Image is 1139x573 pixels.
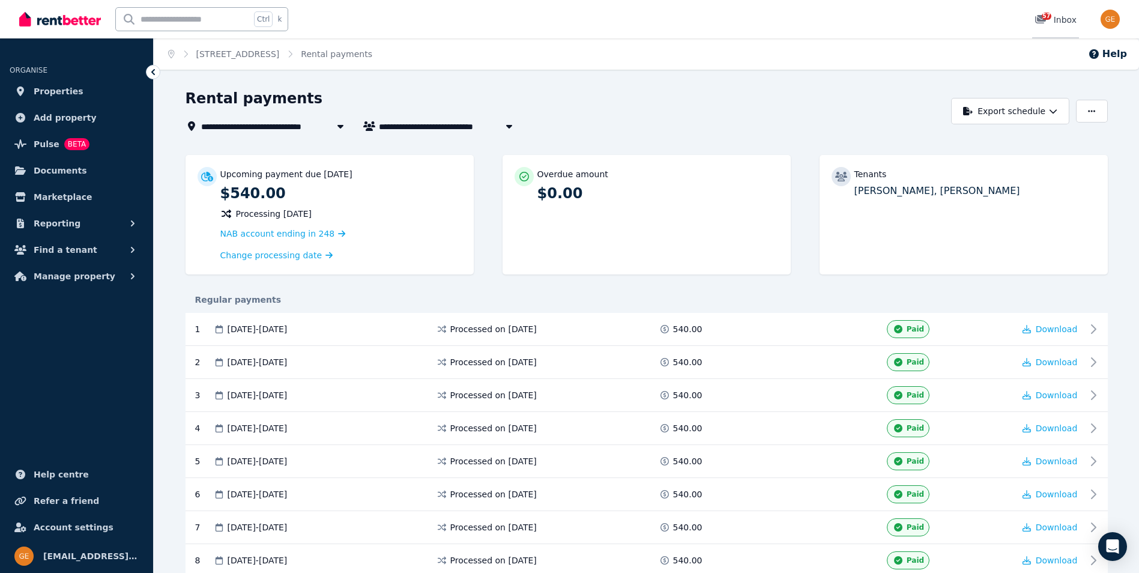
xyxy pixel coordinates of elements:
span: Processing [DATE] [236,208,312,220]
a: Refer a friend [10,489,144,513]
img: RentBetter [19,10,101,28]
p: Tenants [854,168,887,180]
span: Account settings [34,520,113,535]
span: Manage property [34,269,115,283]
p: Upcoming payment due [DATE] [220,168,352,180]
a: Properties [10,79,144,103]
button: Help [1088,47,1127,61]
span: 540.00 [673,488,702,500]
button: Download [1023,521,1078,533]
span: 540.00 [673,389,702,401]
span: Processed on [DATE] [450,554,537,566]
div: 2 [195,353,213,371]
span: [EMAIL_ADDRESS][DOMAIN_NAME] [43,549,139,563]
span: [DATE] - [DATE] [228,389,288,401]
span: Processed on [DATE] [450,455,537,467]
span: Pulse [34,137,59,151]
span: Download [1036,556,1078,565]
span: [DATE] - [DATE] [228,323,288,335]
span: Find a tenant [34,243,97,257]
a: Help centre [10,462,144,487]
span: Reporting [34,216,80,231]
img: 8.8.beaudesert@gmail.com [14,547,34,566]
span: Paid [907,324,924,334]
span: Change processing date [220,249,322,261]
button: Download [1023,356,1078,368]
span: [DATE] - [DATE] [228,356,288,368]
div: 5 [195,452,213,470]
span: Paid [907,423,924,433]
a: Add property [10,106,144,130]
a: Documents [10,159,144,183]
span: Download [1036,324,1078,334]
button: Download [1023,488,1078,500]
span: 540.00 [673,323,702,335]
span: Paid [907,490,924,499]
a: Marketplace [10,185,144,209]
p: [PERSON_NAME], [PERSON_NAME] [854,184,1096,198]
span: Download [1036,390,1078,400]
div: Regular payments [186,294,1108,306]
div: 8 [195,551,213,569]
span: 540.00 [673,422,702,434]
span: [DATE] - [DATE] [228,455,288,467]
a: Account settings [10,515,144,539]
span: Download [1036,423,1078,433]
span: [DATE] - [DATE] [228,422,288,434]
span: Paid [907,456,924,466]
button: Download [1023,389,1078,401]
div: 6 [195,485,213,503]
span: Ctrl [254,11,273,27]
p: $0.00 [537,184,779,203]
div: Inbox [1035,14,1077,26]
span: NAB account ending in 248 [220,229,335,238]
div: 3 [195,386,213,404]
span: Marketplace [34,190,92,204]
span: k [277,14,282,24]
p: Overdue amount [537,168,608,180]
span: Documents [34,163,87,178]
span: [DATE] - [DATE] [228,488,288,500]
span: Download [1036,490,1078,499]
span: Help centre [34,467,89,482]
span: 540.00 [673,521,702,533]
p: $540.00 [220,184,462,203]
a: Change processing date [220,249,333,261]
span: Paid [907,390,924,400]
button: Download [1023,554,1078,566]
span: Refer a friend [34,494,99,508]
span: [DATE] - [DATE] [228,521,288,533]
span: Properties [34,84,83,99]
span: Rental payments [301,48,372,60]
a: [STREET_ADDRESS] [196,49,280,59]
span: Add property [34,111,97,125]
span: Paid [907,523,924,532]
button: Export schedule [951,98,1069,124]
span: Processed on [DATE] [450,389,537,401]
button: Reporting [10,211,144,235]
span: Processed on [DATE] [450,323,537,335]
span: [DATE] - [DATE] [228,554,288,566]
a: PulseBETA [10,132,144,156]
span: Paid [907,556,924,565]
span: ORGANISE [10,66,47,74]
button: Manage property [10,264,144,288]
button: Find a tenant [10,238,144,262]
button: Download [1023,455,1078,467]
span: Paid [907,357,924,367]
span: 57 [1042,13,1051,20]
span: Download [1036,357,1078,367]
nav: Breadcrumb [154,38,387,70]
span: Download [1036,456,1078,466]
span: Processed on [DATE] [450,356,537,368]
h1: Rental payments [186,89,323,108]
span: Processed on [DATE] [450,521,537,533]
span: Download [1036,523,1078,532]
button: Download [1023,422,1078,434]
span: 540.00 [673,455,702,467]
button: Download [1023,323,1078,335]
span: Processed on [DATE] [450,422,537,434]
div: Open Intercom Messenger [1098,532,1127,561]
span: 540.00 [673,356,702,368]
div: 4 [195,419,213,437]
